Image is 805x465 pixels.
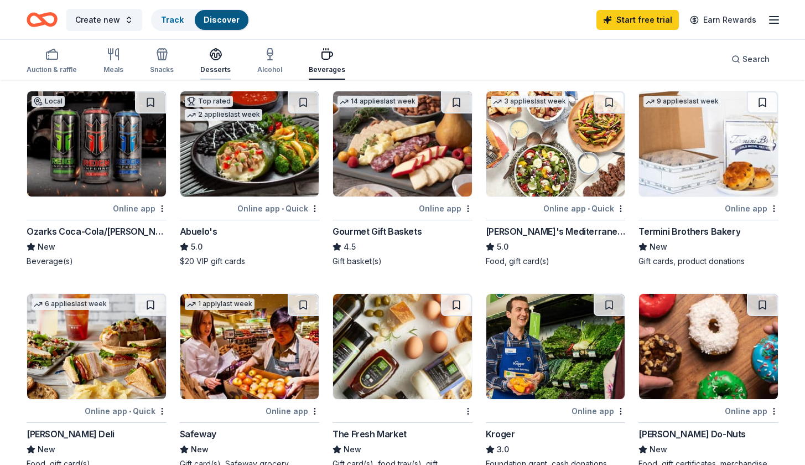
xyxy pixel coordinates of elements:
[27,294,166,399] img: Image for McAlister's Deli
[309,65,345,74] div: Beverages
[725,201,778,215] div: Online app
[282,204,284,213] span: •
[572,404,625,418] div: Online app
[497,240,508,254] span: 5.0
[103,65,123,74] div: Meals
[337,96,418,107] div: 14 applies last week
[683,10,763,30] a: Earn Rewards
[180,427,216,441] div: Safeway
[725,404,778,418] div: Online app
[650,443,667,456] span: New
[723,48,778,70] button: Search
[180,294,319,399] img: Image for Safeway
[543,201,625,215] div: Online app Quick
[638,427,746,441] div: [PERSON_NAME] Do-Nuts
[32,96,65,107] div: Local
[204,15,240,24] a: Discover
[32,298,109,310] div: 6 applies last week
[191,240,202,254] span: 5.0
[129,407,131,416] span: •
[333,225,422,238] div: Gourmet Gift Baskets
[38,240,55,254] span: New
[27,256,167,267] div: Beverage(s)
[27,7,58,33] a: Home
[333,427,407,441] div: The Fresh Market
[588,204,590,213] span: •
[75,13,120,27] span: Create new
[27,427,115,441] div: [PERSON_NAME] Deli
[491,96,568,107] div: 3 applies last week
[200,65,231,74] div: Desserts
[486,294,625,399] img: Image for Kroger
[486,225,626,238] div: [PERSON_NAME]'s Mediterranean Cafe
[185,109,262,121] div: 2 applies last week
[419,201,472,215] div: Online app
[639,91,778,197] img: Image for Termini Brothers Bakery
[333,91,472,267] a: Image for Gourmet Gift Baskets14 applieslast weekOnline appGourmet Gift Baskets4.5Gift basket(s)
[180,256,320,267] div: $20 VIP gift cards
[486,91,626,267] a: Image for Taziki's Mediterranean Cafe3 applieslast weekOnline app•Quick[PERSON_NAME]'s Mediterran...
[191,443,209,456] span: New
[638,256,778,267] div: Gift cards, product donations
[66,9,142,31] button: Create new
[257,65,282,74] div: Alcohol
[185,96,233,107] div: Top rated
[237,201,319,215] div: Online app Quick
[497,443,509,456] span: 3.0
[27,91,167,267] a: Image for Ozarks Coca-Cola/Dr Pepper Bottling CompanyLocalOnline appOzarks Coca-Cola/[PERSON_NAME...
[639,294,778,399] img: Image for Shipley Do-Nuts
[596,10,679,30] a: Start free trial
[486,427,515,441] div: Kroger
[309,43,345,80] button: Beverages
[344,443,361,456] span: New
[180,91,319,197] img: Image for Abuelo's
[27,65,77,74] div: Auction & raffle
[38,443,55,456] span: New
[85,404,167,418] div: Online app Quick
[150,43,174,80] button: Snacks
[638,225,740,238] div: Termini Brothers Bakery
[200,43,231,80] button: Desserts
[27,43,77,80] button: Auction & raffle
[643,96,721,107] div: 9 applies last week
[638,91,778,267] a: Image for Termini Brothers Bakery9 applieslast weekOnline appTermini Brothers BakeryNewGift cards...
[151,9,250,31] button: TrackDiscover
[266,404,319,418] div: Online app
[333,294,472,399] img: Image for The Fresh Market
[27,91,166,197] img: Image for Ozarks Coca-Cola/Dr Pepper Bottling Company
[257,43,282,80] button: Alcohol
[27,225,167,238] div: Ozarks Coca-Cola/[PERSON_NAME] Bottling Company
[650,240,667,254] span: New
[180,91,320,267] a: Image for Abuelo's Top rated2 applieslast weekOnline app•QuickAbuelo's5.0$20 VIP gift cards
[742,53,770,66] span: Search
[486,91,625,197] img: Image for Taziki's Mediterranean Cafe
[113,201,167,215] div: Online app
[344,240,356,254] span: 4.5
[333,256,472,267] div: Gift basket(s)
[103,43,123,80] button: Meals
[180,225,217,238] div: Abuelo's
[333,91,472,197] img: Image for Gourmet Gift Baskets
[161,15,184,24] a: Track
[185,298,255,310] div: 1 apply last week
[486,256,626,267] div: Food, gift card(s)
[150,65,174,74] div: Snacks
